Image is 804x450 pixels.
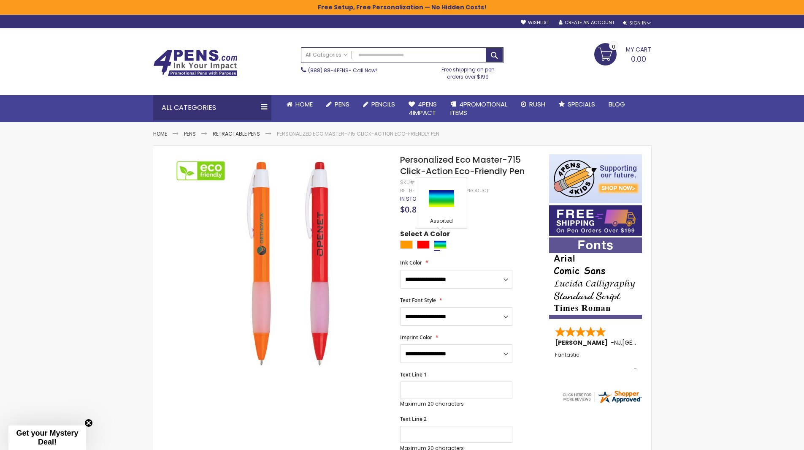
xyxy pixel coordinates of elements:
span: Pencils [371,100,395,109]
span: 4Pens 4impact [409,100,437,117]
img: font-personalization-examples [549,237,642,319]
span: Personalized Eco Master-715 Click-Action Eco-Friendly Pen [400,154,525,177]
div: Orange [400,240,413,249]
span: Specials [568,100,595,109]
a: 4Pens4impact [402,95,444,123]
a: 4pens.com certificate URL [561,399,642,406]
span: 0 [612,43,615,51]
p: Maximum 20 characters [400,401,512,407]
div: Fantastic [555,352,637,370]
div: Assorted [418,218,465,226]
span: NJ [614,338,621,347]
span: [GEOGRAPHIC_DATA] [622,338,684,347]
div: Get your Mystery Deal!Close teaser [8,425,86,450]
span: Blog [609,100,625,109]
a: 4PROMOTIONALITEMS [444,95,514,123]
img: Free shipping on orders over $199 [549,205,642,236]
span: Rush [529,100,545,109]
span: - Call Now! [308,67,377,74]
span: Get your Mystery Deal! [16,429,78,446]
a: Blog [602,95,632,114]
a: Wishlist [521,19,549,26]
img: Personalized Eco Master-715 Click-Action Eco-Friendly Pen [170,153,389,373]
span: [PERSON_NAME] [555,338,611,347]
a: Be the first to review this product [400,188,489,194]
div: Sign In [623,20,651,26]
div: All Categories [153,95,271,120]
img: 4pens.com widget logo [561,389,642,404]
span: Text Line 1 [400,371,427,378]
div: Availability [400,196,423,202]
a: (888) 88-4PENS [308,67,349,74]
img: 4Pens Custom Pens and Promotional Products [153,49,238,76]
a: All Categories [301,48,352,62]
span: In stock [400,195,423,202]
a: Rush [514,95,552,114]
a: Home [153,130,167,137]
span: Home [295,100,313,109]
a: Pencils [356,95,402,114]
span: Imprint Color [400,334,432,341]
span: - , [611,338,684,347]
img: 4pens 4 kids [549,154,642,203]
div: Free shipping on pen orders over $199 [433,63,504,80]
a: 0.00 0 [594,43,651,64]
button: Close teaser [84,419,93,427]
a: Create an Account [559,19,615,26]
span: Select A Color [400,229,450,241]
div: Assorted [434,240,447,249]
div: Red [417,240,430,249]
span: Text Font Style [400,297,436,304]
a: Home [280,95,319,114]
span: 4PROMOTIONAL ITEMS [450,100,507,117]
span: $0.83 [400,204,421,215]
span: 0.00 [631,54,646,64]
span: Ink Color [400,259,422,266]
span: Pens [335,100,349,109]
a: Retractable Pens [213,130,260,137]
a: Pens [319,95,356,114]
a: Pens [184,130,196,137]
a: Specials [552,95,602,114]
strong: SKU [400,179,416,186]
li: Personalized Eco Master-715 Click-Action Eco-Friendly Pen [277,131,439,137]
span: All Categories [306,52,348,58]
span: Text Line 2 [400,415,427,423]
